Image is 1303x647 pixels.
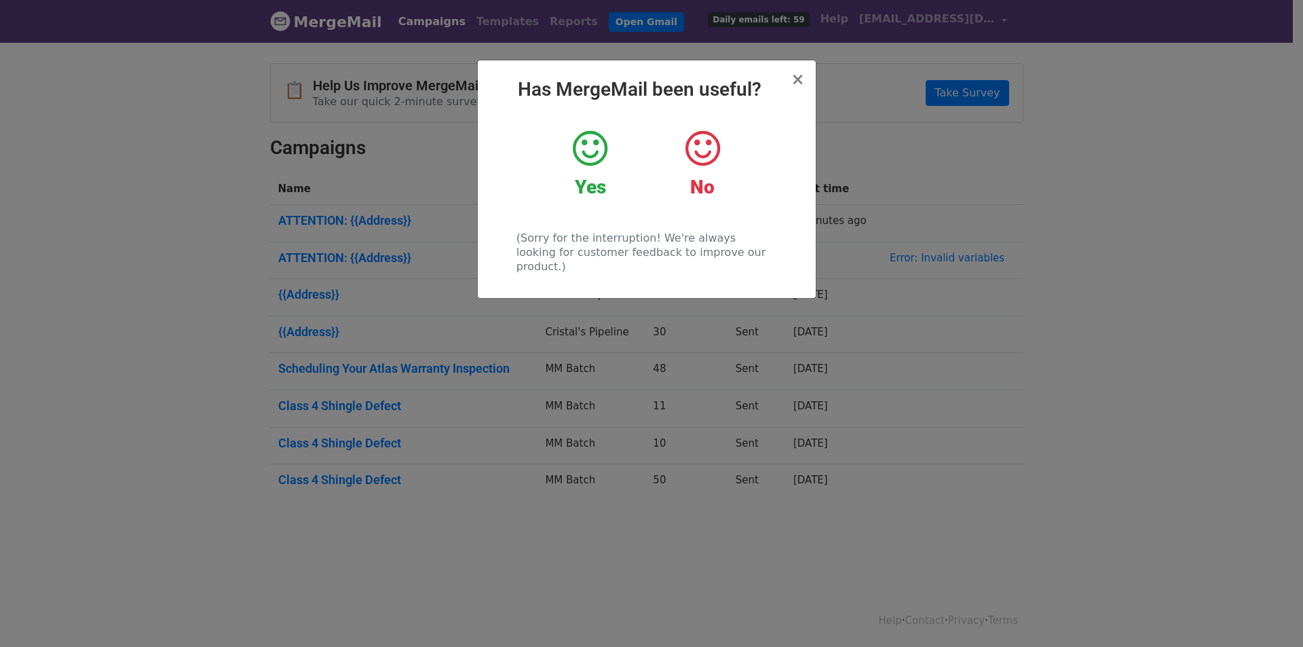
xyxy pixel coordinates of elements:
p: (Sorry for the interruption! We're always looking for customer feedback to improve our product.) [516,231,776,274]
span: × [791,70,804,89]
iframe: Chat Widget [1235,582,1303,647]
button: Close [791,71,804,88]
strong: Yes [575,176,606,198]
a: No [656,128,748,199]
strong: No [690,176,715,198]
h2: Has MergeMail been useful? [489,78,805,101]
a: Yes [544,128,636,199]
